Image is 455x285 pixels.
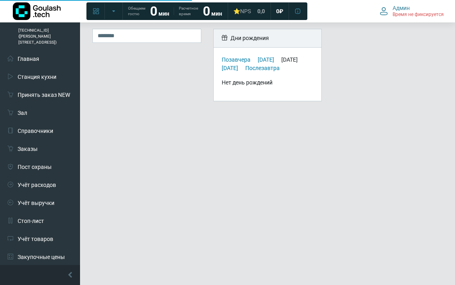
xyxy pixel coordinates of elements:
span: Админ [393,4,410,12]
div: Нет день рождений [222,78,314,87]
span: мин [211,10,222,17]
span: 0 [276,8,279,15]
div: Дни рождения [214,29,322,48]
a: [DATE] [258,56,274,63]
div: ⭐ [233,8,251,15]
span: NPS [240,8,251,14]
button: Админ Время не фиксируется [375,3,449,20]
span: Расчетное время [179,6,198,17]
a: Послезавтра [245,65,280,71]
a: 0 ₽ [271,4,288,18]
div: [DATE] [281,56,304,63]
strong: 0 [150,4,157,19]
a: ⭐NPS 0,0 [229,4,270,18]
a: [DATE] [222,65,238,71]
span: Обещаем гостю [128,6,145,17]
span: ₽ [279,8,283,15]
span: мин [158,10,169,17]
a: Обещаем гостю 0 мин Расчетное время 0 мин [123,4,227,18]
img: Логотип компании Goulash.tech [13,2,61,20]
strong: 0 [203,4,210,19]
span: 0,0 [257,8,265,15]
span: Время не фиксируется [393,12,444,18]
a: Позавчера [222,56,251,63]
